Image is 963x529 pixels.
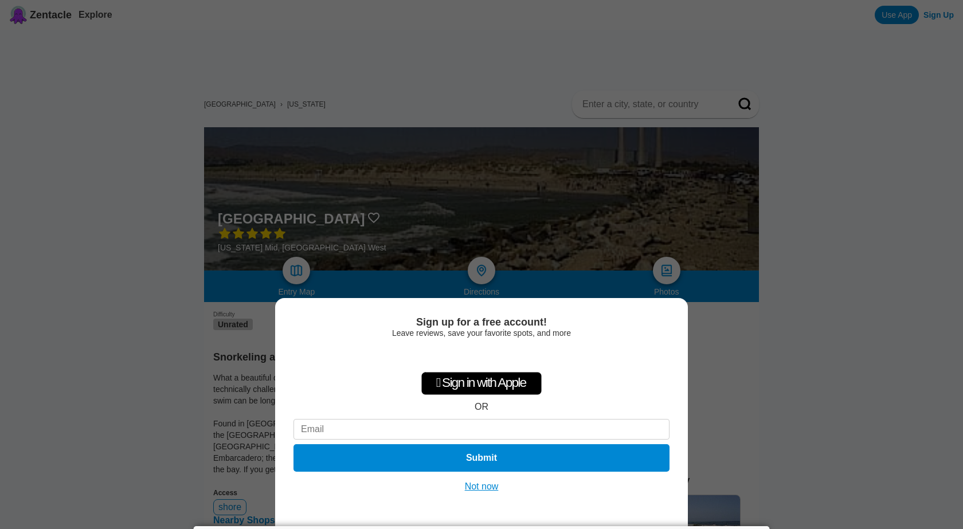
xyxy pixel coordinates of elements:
[293,444,670,472] button: Submit
[475,402,488,412] div: OR
[293,316,670,328] div: Sign up for a free account!
[461,481,502,492] button: Not now
[424,343,540,369] iframe: Sign in with Google Button
[421,372,542,395] div: Sign in with Apple
[293,328,670,338] div: Leave reviews, save your favorite spots, and more
[293,419,670,440] input: Email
